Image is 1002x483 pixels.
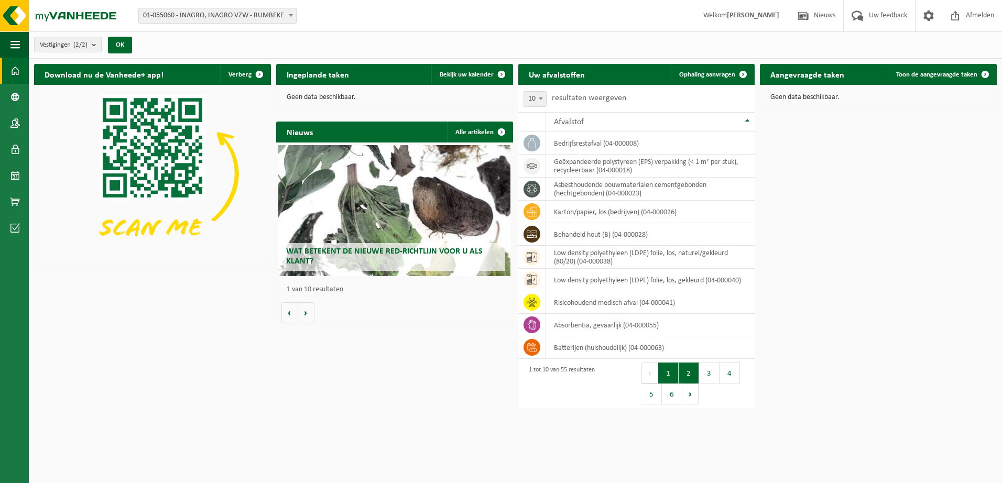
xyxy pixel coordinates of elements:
button: 2 [679,363,699,383]
span: Bekijk uw kalender [440,71,494,78]
td: geëxpandeerde polystyreen (EPS) verpakking (< 1 m² per stuk), recycleerbaar (04-000018) [546,155,755,178]
h2: Ingeplande taken [276,64,360,84]
p: Geen data beschikbaar. [770,94,986,101]
button: Vestigingen(2/2) [34,37,102,52]
button: Previous [641,363,658,383]
p: 1 van 10 resultaten [287,286,508,293]
button: Verberg [220,64,270,85]
h2: Nieuws [276,122,323,142]
img: Download de VHEPlus App [34,85,271,262]
a: Toon de aangevraagde taken [888,64,996,85]
td: low density polyethyleen (LDPE) folie, los, gekleurd (04-000040) [546,269,755,291]
a: Alle artikelen [447,122,512,142]
label: resultaten weergeven [552,94,626,102]
span: Wat betekent de nieuwe RED-richtlijn voor u als klant? [286,247,483,266]
button: Volgende [298,302,314,323]
span: Toon de aangevraagde taken [896,71,977,78]
button: 3 [699,363,720,383]
count: (2/2) [73,41,88,48]
h2: Uw afvalstoffen [518,64,595,84]
span: Ophaling aanvragen [679,71,735,78]
span: 10 [524,91,547,107]
td: absorbentia, gevaarlijk (04-000055) [546,314,755,336]
button: 1 [658,363,679,383]
span: 01-055060 - INAGRO, INAGRO VZW - RUMBEKE [138,8,297,24]
span: Vestigingen [40,37,88,53]
td: behandeld hout (B) (04-000028) [546,223,755,246]
button: 6 [662,383,682,404]
td: bedrijfsrestafval (04-000008) [546,132,755,155]
span: Verberg [228,71,252,78]
a: Ophaling aanvragen [671,64,754,85]
h2: Aangevraagde taken [760,64,855,84]
td: batterijen (huishoudelijk) (04-000063) [546,336,755,359]
td: low density polyethyleen (LDPE) folie, los, naturel/gekleurd (80/20) (04-000038) [546,246,755,269]
span: Afvalstof [554,118,584,126]
td: karton/papier, los (bedrijven) (04-000026) [546,201,755,223]
td: risicohoudend medisch afval (04-000041) [546,291,755,314]
p: Geen data beschikbaar. [287,94,503,101]
a: Bekijk uw kalender [431,64,512,85]
strong: [PERSON_NAME] [727,12,779,19]
button: 4 [720,363,740,383]
button: 5 [641,383,662,404]
span: 01-055060 - INAGRO, INAGRO VZW - RUMBEKE [139,8,296,23]
button: OK [108,37,132,53]
div: 1 tot 10 van 55 resultaten [524,361,595,405]
td: asbesthoudende bouwmaterialen cementgebonden (hechtgebonden) (04-000023) [546,178,755,201]
h2: Download nu de Vanheede+ app! [34,64,174,84]
button: Vorige [281,302,298,323]
button: Next [682,383,699,404]
a: Wat betekent de nieuwe RED-richtlijn voor u als klant? [278,145,510,276]
span: 10 [524,92,546,106]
